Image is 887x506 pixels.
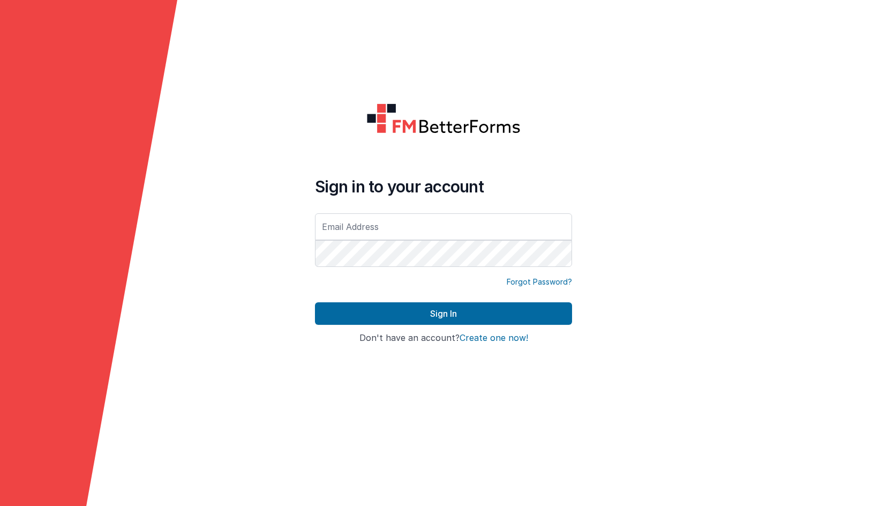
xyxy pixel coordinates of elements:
a: Forgot Password? [507,277,572,287]
h4: Sign in to your account [315,177,572,196]
button: Sign In [315,302,572,325]
input: Email Address [315,213,572,240]
h4: Don't have an account? [315,333,572,343]
button: Create one now! [460,333,528,343]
